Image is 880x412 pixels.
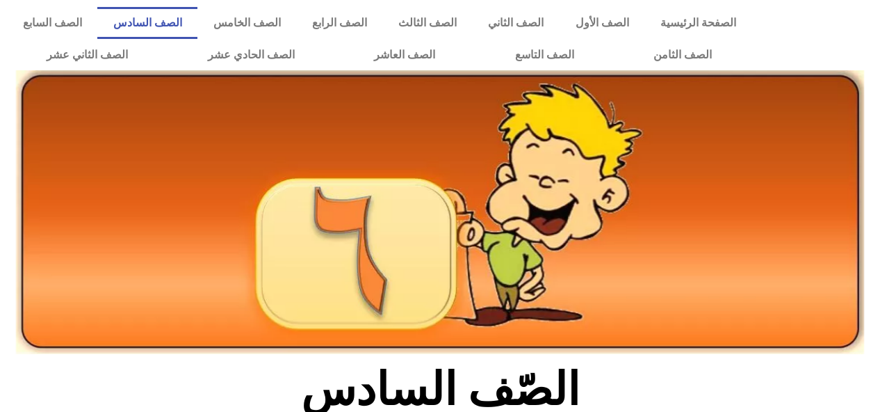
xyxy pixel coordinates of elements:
a: الصف الأول [560,7,644,39]
a: الصف الثالث [383,7,473,39]
a: الصف التاسع [475,39,613,71]
a: الصف السابع [7,7,97,39]
a: الصف الثاني [473,7,560,39]
a: الصف الرابع [297,7,383,39]
a: الصفحة الرئيسية [644,7,751,39]
a: الصف السادس [97,7,197,39]
a: الصف الحادي عشر [168,39,334,71]
a: الصف الثاني عشر [7,39,168,71]
a: الصف الخامس [197,7,296,39]
a: الصف الثامن [614,39,751,71]
a: الصف العاشر [334,39,475,71]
